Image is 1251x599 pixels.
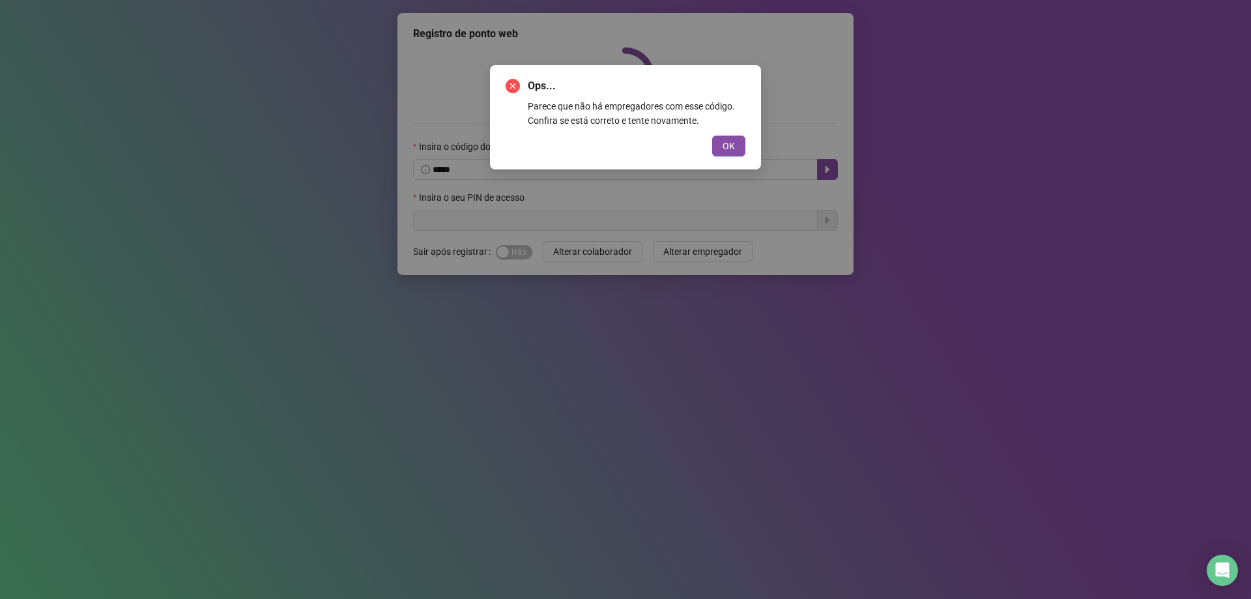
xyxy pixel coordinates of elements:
span: OK [723,139,735,153]
span: Ops... [528,78,745,94]
div: Parece que não há empregadores com esse código. Confira se está correto e tente novamente. [528,99,745,128]
div: Open Intercom Messenger [1207,555,1238,586]
span: close-circle [506,79,520,93]
button: OK [712,136,745,156]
